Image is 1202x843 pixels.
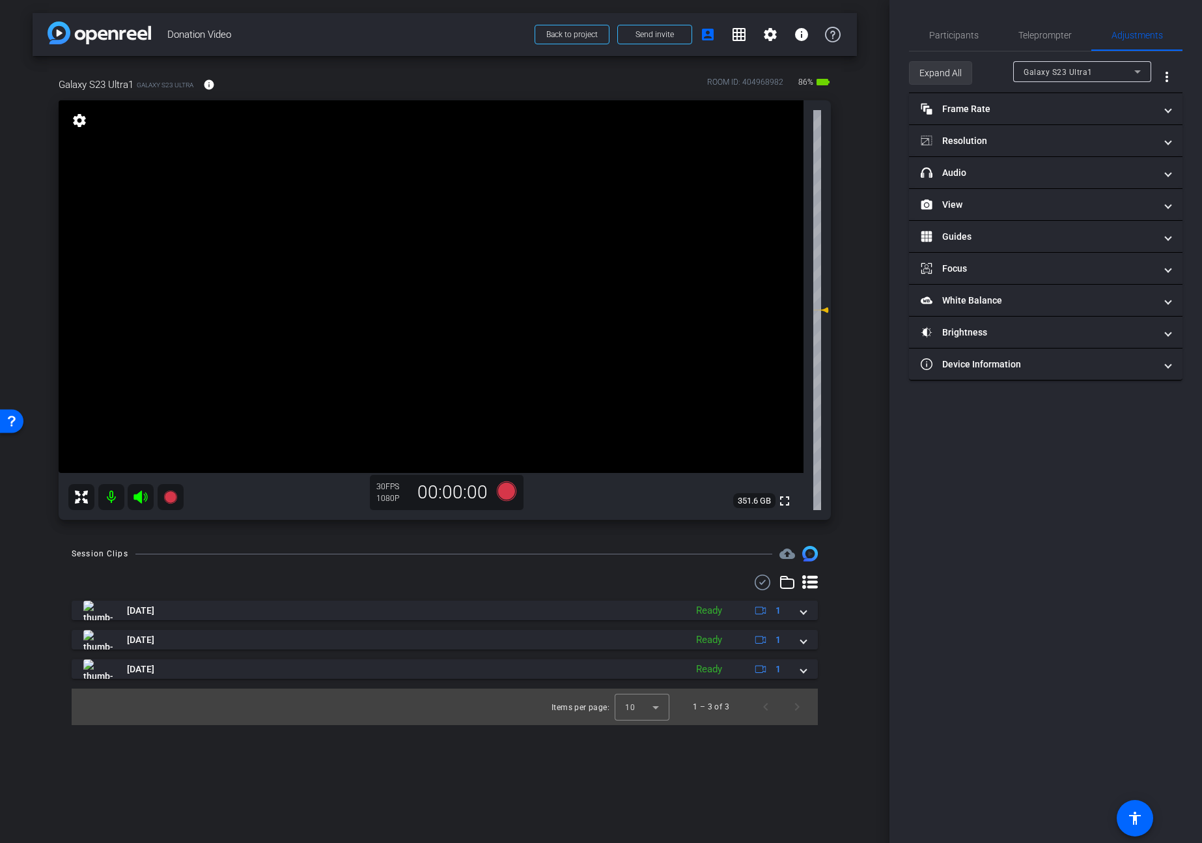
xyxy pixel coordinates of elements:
[1159,69,1175,85] mat-icon: more_vert
[909,189,1182,220] mat-expansion-panel-header: View
[921,198,1155,212] mat-panel-title: View
[693,700,729,713] div: 1 – 3 of 3
[83,630,113,650] img: thumb-nail
[919,61,962,85] span: Expand All
[909,317,1182,348] mat-expansion-panel-header: Brightness
[376,493,409,504] div: 1080P
[750,691,781,722] button: Previous page
[203,79,215,91] mat-icon: info
[376,481,409,492] div: 30
[921,134,1155,148] mat-panel-title: Resolution
[1151,61,1182,93] button: More Options for Adjustments Panel
[909,93,1182,124] mat-expansion-panel-header: Frame Rate
[409,481,496,504] div: 00:00:00
[690,603,729,618] div: Ready
[636,29,674,40] span: Send invite
[921,230,1155,244] mat-panel-title: Guides
[733,493,776,509] span: 351.6 GB
[127,663,154,676] span: [DATE]
[921,326,1155,339] mat-panel-title: Brightness
[802,546,818,562] img: Session clips
[167,21,527,48] span: Donation Video
[781,691,813,722] button: Next page
[83,659,113,679] img: thumb-nail
[535,25,609,44] button: Back to project
[1111,31,1163,40] span: Adjustments
[921,358,1155,371] mat-panel-title: Device Information
[921,166,1155,180] mat-panel-title: Audio
[929,31,979,40] span: Participants
[776,663,781,676] span: 1
[731,27,747,42] mat-icon: grid_on
[779,546,795,562] span: Destinations for your clips
[909,61,972,85] button: Expand All
[59,78,133,92] span: Galaxy S23 Ultra1
[796,72,815,93] span: 86%
[552,701,609,714] div: Items per page:
[909,285,1182,316] mat-expansion-panel-header: White Balance
[700,27,716,42] mat-icon: account_box
[815,74,831,90] mat-icon: battery_std
[690,633,729,648] div: Ready
[762,27,778,42] mat-icon: settings
[1024,68,1093,77] span: Galaxy S23 Ultra1
[921,294,1155,307] mat-panel-title: White Balance
[921,102,1155,116] mat-panel-title: Frame Rate
[909,349,1182,380] mat-expansion-panel-header: Device Information
[921,262,1155,276] mat-panel-title: Focus
[690,662,729,677] div: Ready
[72,601,818,620] mat-expansion-panel-header: thumb-nail[DATE]Ready1
[779,546,795,562] mat-icon: cloud_upload
[617,25,692,44] button: Send invite
[813,302,829,318] mat-icon: 0 dB
[48,21,151,44] img: app-logo
[546,30,598,39] span: Back to project
[127,633,154,647] span: [DATE]
[70,113,89,128] mat-icon: settings
[776,604,781,618] span: 1
[83,601,113,620] img: thumb-nail
[137,80,193,90] span: Galaxy S23 Ultra
[127,604,154,618] span: [DATE]
[1018,31,1072,40] span: Teleprompter
[909,125,1182,156] mat-expansion-panel-header: Resolution
[909,253,1182,284] mat-expansion-panel-header: Focus
[1127,810,1143,826] mat-icon: accessibility
[909,221,1182,252] mat-expansion-panel-header: Guides
[777,493,792,509] mat-icon: fullscreen
[909,157,1182,188] mat-expansion-panel-header: Audio
[385,482,399,491] span: FPS
[707,76,783,95] div: ROOM ID: 404968982
[776,633,781,647] span: 1
[72,630,818,650] mat-expansion-panel-header: thumb-nail[DATE]Ready1
[72,659,818,679] mat-expansion-panel-header: thumb-nail[DATE]Ready1
[72,547,128,560] div: Session Clips
[794,27,809,42] mat-icon: info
